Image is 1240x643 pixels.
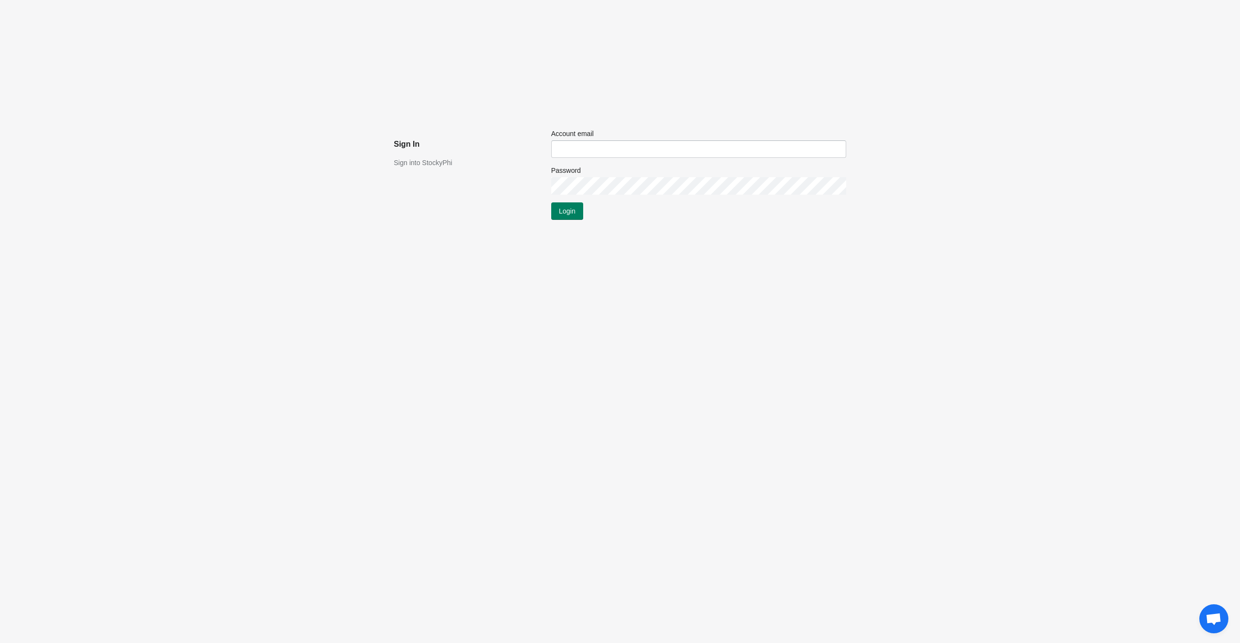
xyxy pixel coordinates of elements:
p: Sign into StockyPhi [394,158,532,168]
span: Login [559,207,575,215]
a: Open chat [1199,604,1228,633]
h2: Sign In [394,138,532,150]
label: Password [551,166,581,175]
button: Login [551,202,583,220]
label: Account email [551,129,594,138]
